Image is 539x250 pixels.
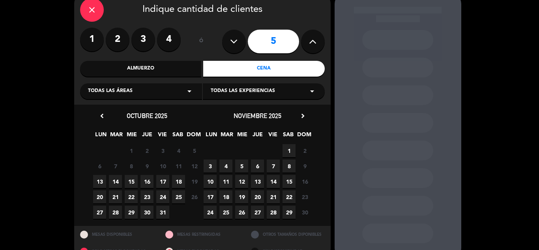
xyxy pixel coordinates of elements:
span: 9 [140,160,153,173]
span: 10 [204,175,217,188]
i: arrow_drop_down [307,86,317,96]
i: chevron_right [299,112,307,120]
span: 14 [267,175,280,188]
span: 19 [235,190,248,203]
span: 15 [283,175,296,188]
span: 6 [93,160,106,173]
span: MAR [110,130,123,143]
span: 29 [283,206,296,219]
span: 11 [172,160,185,173]
span: 23 [140,190,153,203]
span: DOM [297,130,310,143]
span: 17 [204,190,217,203]
div: Almuerzo [80,61,202,77]
span: 31 [156,206,169,219]
span: octubre 2025 [127,112,167,120]
span: 16 [140,175,153,188]
span: 26 [188,190,201,203]
span: 1 [125,144,138,157]
span: LUN [94,130,107,143]
span: 26 [235,206,248,219]
span: 4 [219,160,232,173]
div: ó [189,28,214,55]
span: 3 [156,144,169,157]
span: 10 [156,160,169,173]
span: 29 [125,206,138,219]
span: 7 [109,160,122,173]
span: 22 [125,190,138,203]
span: 21 [267,190,280,203]
span: 5 [188,144,201,157]
span: 8 [283,160,296,173]
label: 2 [106,28,129,51]
span: MAR [220,130,233,143]
span: 3 [204,160,217,173]
span: VIE [266,130,279,143]
span: 23 [298,190,311,203]
span: 19 [188,175,201,188]
span: 11 [219,175,232,188]
span: 28 [267,206,280,219]
span: SAB [171,130,184,143]
span: 30 [140,206,153,219]
span: 16 [298,175,311,188]
span: 18 [172,175,185,188]
span: 6 [251,160,264,173]
label: 3 [131,28,155,51]
span: 24 [156,190,169,203]
label: 4 [157,28,181,51]
span: noviembre 2025 [234,112,281,120]
span: 2 [140,144,153,157]
div: MESAS DISPONIBLES [74,226,160,243]
div: Cena [203,61,325,77]
span: 2 [298,144,311,157]
span: 13 [251,175,264,188]
span: 12 [235,175,248,188]
span: DOM [187,130,200,143]
span: 30 [298,206,311,219]
span: 20 [93,190,106,203]
span: SAB [282,130,295,143]
span: 21 [109,190,122,203]
span: 28 [109,206,122,219]
span: Todas las experiencias [211,87,275,95]
span: 18 [219,190,232,203]
div: MESAS RESTRINGIDAS [159,226,245,243]
label: 1 [80,28,104,51]
span: 27 [251,206,264,219]
i: chevron_left [98,112,106,120]
span: LUN [205,130,218,143]
span: 24 [204,206,217,219]
span: 27 [93,206,106,219]
span: MIE [125,130,138,143]
div: OTROS TAMAÑOS DIPONIBLES [245,226,331,243]
span: 13 [93,175,106,188]
span: 9 [298,160,311,173]
span: JUE [140,130,153,143]
span: Todas las áreas [88,87,133,95]
span: 20 [251,190,264,203]
span: 5 [235,160,248,173]
span: JUE [251,130,264,143]
span: 17 [156,175,169,188]
span: 25 [172,190,185,203]
i: close [87,5,97,15]
span: 22 [283,190,296,203]
span: 25 [219,206,232,219]
span: 14 [109,175,122,188]
span: MIE [236,130,249,143]
span: 4 [172,144,185,157]
i: arrow_drop_down [185,86,194,96]
span: VIE [156,130,169,143]
span: 15 [125,175,138,188]
span: 1 [283,144,296,157]
span: 12 [188,160,201,173]
span: 7 [267,160,280,173]
span: 8 [125,160,138,173]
